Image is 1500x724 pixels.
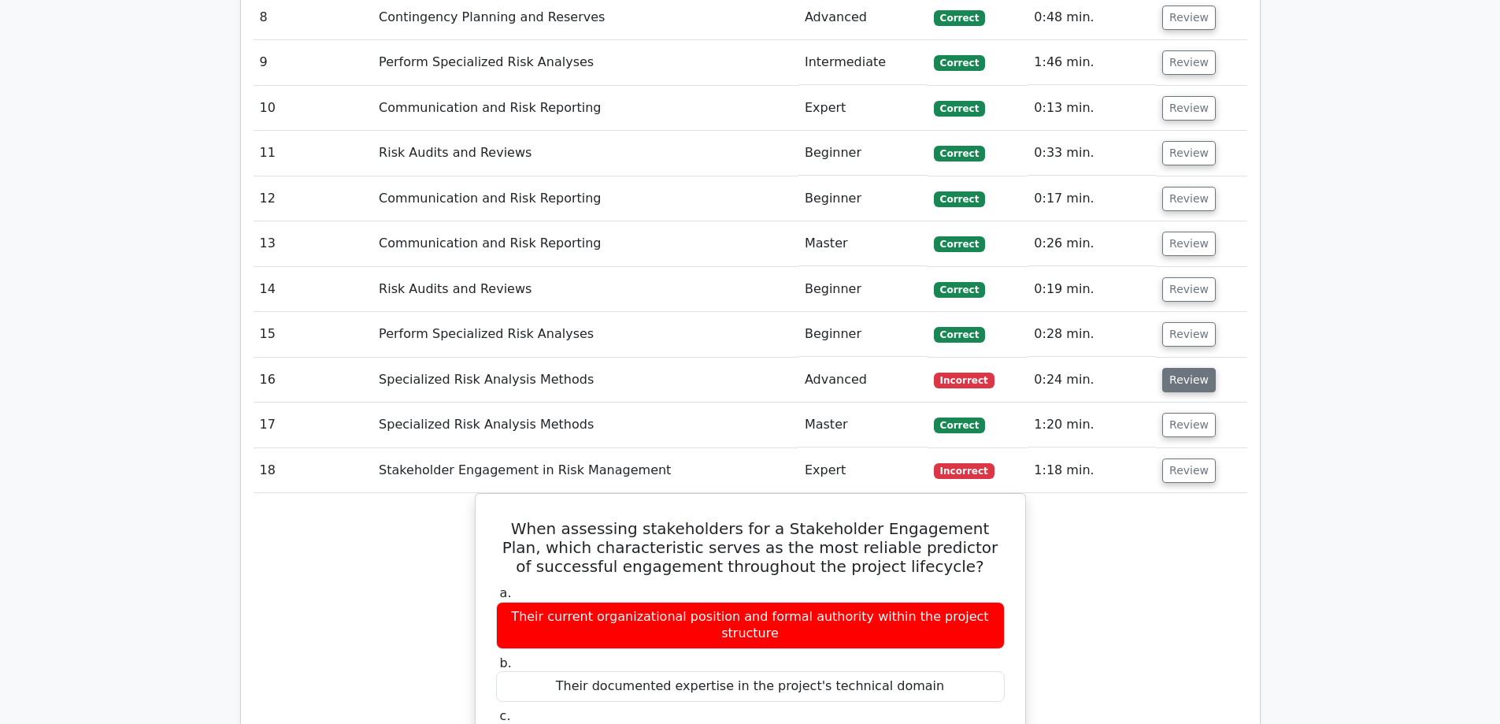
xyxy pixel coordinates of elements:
td: Expert [798,86,928,131]
button: Review [1162,459,1216,483]
span: b. [500,655,512,670]
span: Correct [934,282,985,298]
td: 1:46 min. [1028,40,1156,85]
td: 0:28 min. [1028,312,1156,357]
td: Communication and Risk Reporting [372,176,798,221]
td: Risk Audits and Reviews [372,131,798,176]
td: Master [798,403,928,447]
td: Risk Audits and Reviews [372,267,798,312]
td: 1:20 min. [1028,403,1156,447]
td: Intermediate [798,40,928,85]
td: Advanced [798,358,928,403]
td: 12 [254,176,373,221]
span: a. [500,585,512,600]
td: 11 [254,131,373,176]
td: 0:33 min. [1028,131,1156,176]
span: Correct [934,101,985,117]
td: 0:26 min. [1028,221,1156,266]
td: Perform Specialized Risk Analyses [372,312,798,357]
span: Correct [934,191,985,207]
span: Correct [934,10,985,26]
td: 0:17 min. [1028,176,1156,221]
span: Correct [934,55,985,71]
button: Review [1162,277,1216,302]
td: Expert [798,448,928,493]
td: Stakeholder Engagement in Risk Management [372,448,798,493]
td: Beginner [798,312,928,357]
td: 1:18 min. [1028,448,1156,493]
td: Beginner [798,131,928,176]
span: Incorrect [934,463,994,479]
h5: When assessing stakeholders for a Stakeholder Engagement Plan, which characteristic serves as the... [494,519,1006,576]
td: 0:19 min. [1028,267,1156,312]
button: Review [1162,96,1216,121]
td: Specialized Risk Analysis Methods [372,403,798,447]
button: Review [1162,50,1216,75]
td: 18 [254,448,373,493]
td: Specialized Risk Analysis Methods [372,358,798,403]
td: 15 [254,312,373,357]
div: Their current organizational position and formal authority within the project structure [496,602,1005,649]
td: Communication and Risk Reporting [372,221,798,266]
button: Review [1162,322,1216,347]
td: Beginner [798,176,928,221]
td: 9 [254,40,373,85]
td: Beginner [798,267,928,312]
span: Correct [934,236,985,252]
button: Review [1162,368,1216,392]
span: Correct [934,146,985,162]
span: c. [500,708,511,723]
button: Review [1162,413,1216,437]
td: 14 [254,267,373,312]
div: Their documented expertise in the project's technical domain [496,671,1005,702]
button: Review [1162,232,1216,256]
td: 17 [254,403,373,447]
td: 13 [254,221,373,266]
span: Incorrect [934,373,994,388]
button: Review [1162,141,1216,165]
td: 16 [254,358,373,403]
td: 0:13 min. [1028,86,1156,131]
button: Review [1162,187,1216,211]
button: Review [1162,6,1216,30]
td: Master [798,221,928,266]
td: Communication and Risk Reporting [372,86,798,131]
td: 10 [254,86,373,131]
td: 0:24 min. [1028,358,1156,403]
td: Perform Specialized Risk Analyses [372,40,798,85]
span: Correct [934,327,985,343]
span: Correct [934,418,985,433]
